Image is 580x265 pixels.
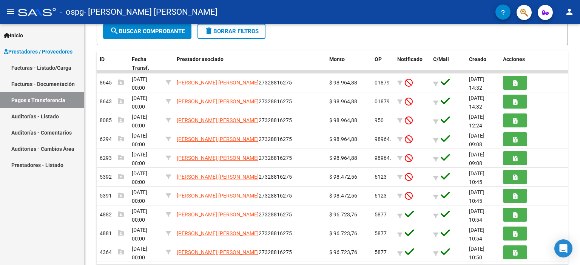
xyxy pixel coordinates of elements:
span: 98964.88 [375,155,397,161]
span: 8085 [100,117,124,123]
span: Acciones [503,56,525,62]
span: [PERSON_NAME] [PERSON_NAME] [177,80,259,86]
span: 5392 [100,174,124,180]
span: [DATE] 00:00 [132,95,147,110]
mat-icon: search [110,26,119,35]
datatable-header-cell: Fecha Transf. [129,51,163,76]
span: 27328816275 [177,80,292,86]
span: [PERSON_NAME] [PERSON_NAME] [177,193,259,199]
span: 4882 [100,211,124,218]
span: 27328816275 [177,211,292,218]
span: 27328816275 [177,249,292,255]
span: 27328816275 [177,98,292,104]
div: Open Intercom Messenger [554,239,572,257]
span: Prestadores / Proveedores [4,47,72,56]
span: Monto [329,56,345,62]
span: $ 96.723,76 [329,211,357,218]
span: OP [375,56,382,62]
mat-icon: delete [204,26,213,35]
span: 5877 [375,230,387,236]
datatable-header-cell: Monto [326,51,372,76]
datatable-header-cell: C/Mail [430,51,466,76]
span: Inicio [4,31,23,40]
span: 4364 [100,249,124,255]
span: 27328816275 [177,193,292,199]
span: $ 98.964,88 [329,155,357,161]
span: Prestador asociado [177,56,224,62]
span: 27328816275 [177,230,292,236]
mat-icon: person [565,7,574,16]
span: Creado [469,56,486,62]
datatable-header-cell: Notificado [394,51,430,76]
span: [DATE] 00:00 [132,114,147,129]
span: 6123 [375,193,387,199]
span: [PERSON_NAME] [PERSON_NAME] [177,117,259,123]
datatable-header-cell: Creado [466,51,500,76]
span: [DATE] 00:00 [132,76,147,91]
span: 5877 [375,211,387,218]
span: [PERSON_NAME] [PERSON_NAME] [177,249,259,255]
span: 27328816275 [177,136,292,142]
span: [DATE] 09:08 [469,152,484,166]
span: [PERSON_NAME] [PERSON_NAME] [177,155,259,161]
span: 98964.88 [375,136,397,142]
span: [DATE] 14:32 [469,76,484,91]
span: 27328816275 [177,155,292,161]
span: Notificado [397,56,423,62]
span: $ 98.964,88 [329,117,357,123]
span: ID [100,56,105,62]
span: [PERSON_NAME] [PERSON_NAME] [177,98,259,104]
span: 4881 [100,230,124,236]
span: 8643 [100,98,124,104]
span: [DATE] 10:50 [469,246,484,260]
span: [DATE] 14:32 [469,95,484,110]
span: 6294 [100,136,124,142]
span: C/Mail [433,56,449,62]
span: 950 [375,117,384,123]
span: [DATE] 10:54 [469,227,484,242]
span: Buscar Comprobante [110,28,185,35]
span: [DATE] 10:54 [469,208,484,223]
span: 5391 [100,193,124,199]
datatable-header-cell: Acciones [500,51,568,76]
span: [DATE] 00:00 [132,227,147,242]
span: 8645 [100,80,124,86]
span: $ 98.964,88 [329,80,357,86]
span: [PERSON_NAME] [PERSON_NAME] [177,211,259,218]
span: $ 98.472,56 [329,193,357,199]
span: 01879 [375,98,390,104]
span: [DATE] 00:00 [132,208,147,223]
span: 01879 [375,80,390,86]
span: $ 98.472,56 [329,174,357,180]
span: [DATE] 00:00 [132,133,147,147]
span: [DATE] 10:45 [469,189,484,204]
span: 6293 [100,155,124,161]
span: 27328816275 [177,174,292,180]
span: [PERSON_NAME] [PERSON_NAME] [177,136,259,142]
span: $ 98.964,88 [329,136,357,142]
span: 5877 [375,249,387,255]
span: [PERSON_NAME] [PERSON_NAME] [177,230,259,236]
mat-icon: menu [6,7,15,16]
span: [DATE] 09:08 [469,133,484,147]
span: [DATE] 12:24 [469,114,484,129]
span: $ 98.964,88 [329,98,357,104]
button: Buscar Comprobante [103,24,191,39]
button: Borrar Filtros [197,24,265,39]
datatable-header-cell: ID [97,51,129,76]
span: - ospg [60,4,84,20]
span: [DATE] 00:00 [132,152,147,166]
span: [DATE] 00:00 [132,246,147,260]
span: - [PERSON_NAME] [PERSON_NAME] [84,4,217,20]
span: 27328816275 [177,117,292,123]
span: Borrar Filtros [204,28,259,35]
span: Fecha Transf. [132,56,149,71]
span: [DATE] 10:45 [469,170,484,185]
span: [DATE] 00:00 [132,189,147,204]
span: $ 96.723,76 [329,249,357,255]
span: 6123 [375,174,387,180]
span: [DATE] 00:00 [132,170,147,185]
span: $ 96.723,76 [329,230,357,236]
datatable-header-cell: Prestador asociado [174,51,326,76]
datatable-header-cell: OP [372,51,394,76]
